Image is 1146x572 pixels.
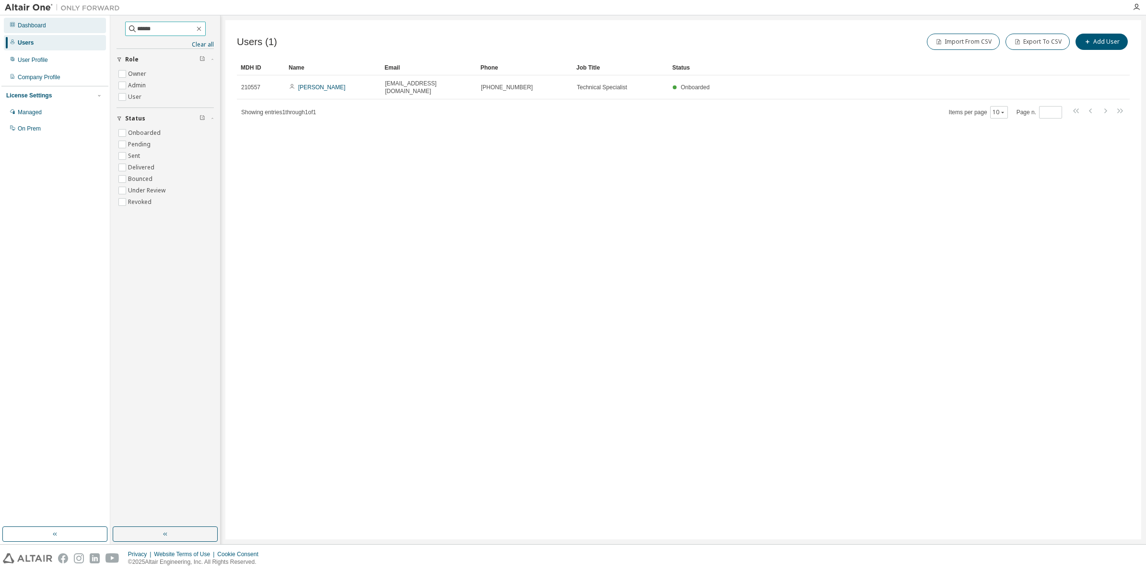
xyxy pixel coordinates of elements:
div: Website Terms of Use [154,550,217,558]
label: Sent [128,150,142,162]
span: Technical Specialist [577,83,627,91]
img: linkedin.svg [90,553,100,563]
span: Items per page [949,106,1008,119]
span: Clear filter [199,115,205,122]
label: User [128,91,143,103]
span: [EMAIL_ADDRESS][DOMAIN_NAME] [385,80,472,95]
label: Under Review [128,185,167,196]
button: Import From CSV [927,34,1000,50]
button: Add User [1076,34,1128,50]
div: Job Title [576,60,665,75]
img: youtube.svg [105,553,119,563]
label: Bounced [128,173,154,185]
span: Showing entries 1 through 1 of 1 [241,109,316,116]
button: Export To CSV [1006,34,1070,50]
div: Company Profile [18,73,60,81]
label: Delivered [128,162,156,173]
div: On Prem [18,125,41,132]
span: Page n. [1017,106,1062,119]
label: Owner [128,68,148,80]
div: Privacy [128,550,154,558]
a: [PERSON_NAME] [298,84,346,91]
a: Clear all [117,41,214,48]
img: instagram.svg [74,553,84,563]
div: Email [385,60,473,75]
div: Users [18,39,34,47]
div: Dashboard [18,22,46,29]
button: 10 [993,108,1006,116]
label: Revoked [128,196,153,208]
div: Phone [480,60,569,75]
p: © 2025 Altair Engineering, Inc. All Rights Reserved. [128,558,264,566]
div: Managed [18,108,42,116]
img: facebook.svg [58,553,68,563]
div: Cookie Consent [217,550,264,558]
span: Clear filter [199,56,205,63]
span: Onboarded [681,84,710,91]
span: Role [125,56,139,63]
label: Admin [128,80,148,91]
span: Status [125,115,145,122]
div: Status [672,60,1080,75]
img: Altair One [5,3,125,12]
img: altair_logo.svg [3,553,52,563]
button: Status [117,108,214,129]
span: [PHONE_NUMBER] [481,83,533,91]
div: License Settings [6,92,52,99]
div: User Profile [18,56,48,64]
label: Pending [128,139,152,150]
label: Onboarded [128,127,163,139]
span: Users (1) [237,36,277,48]
button: Role [117,49,214,70]
div: Name [289,60,377,75]
span: 210557 [241,83,260,91]
div: MDH ID [241,60,281,75]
